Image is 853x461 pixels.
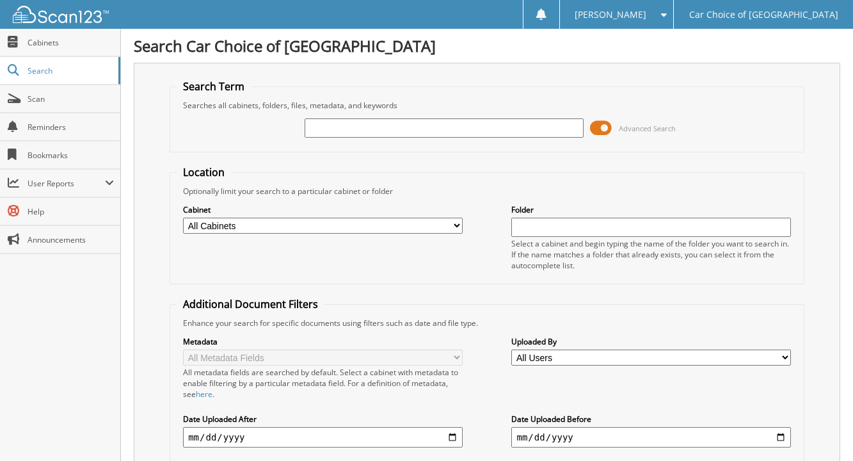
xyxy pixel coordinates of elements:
[28,37,114,48] span: Cabinets
[13,6,109,23] img: scan123-logo-white.svg
[28,93,114,104] span: Scan
[511,238,790,271] div: Select a cabinet and begin typing the name of the folder you want to search in. If the name match...
[177,318,797,328] div: Enhance your search for specific documents using filters such as date and file type.
[183,414,462,425] label: Date Uploaded After
[28,234,114,245] span: Announcements
[28,178,105,189] span: User Reports
[28,206,114,217] span: Help
[689,11,838,19] span: Car Choice of [GEOGRAPHIC_DATA]
[196,389,212,400] a: here
[177,297,324,311] legend: Additional Document Filters
[134,35,840,56] h1: Search Car Choice of [GEOGRAPHIC_DATA]
[511,336,790,347] label: Uploaded By
[28,150,114,161] span: Bookmarks
[183,204,462,215] label: Cabinet
[177,186,797,197] div: Optionally limit your search to a particular cabinet or folder
[511,414,790,425] label: Date Uploaded Before
[511,427,790,448] input: end
[28,122,114,133] span: Reminders
[575,11,646,19] span: [PERSON_NAME]
[28,65,112,76] span: Search
[183,336,462,347] label: Metadata
[177,165,231,179] legend: Location
[183,427,462,448] input: start
[789,400,853,461] iframe: Chat Widget
[511,204,790,215] label: Folder
[177,79,251,93] legend: Search Term
[177,100,797,111] div: Searches all cabinets, folders, files, metadata, and keywords
[183,367,462,400] div: All metadata fields are searched by default. Select a cabinet with metadata to enable filtering b...
[619,124,676,133] span: Advanced Search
